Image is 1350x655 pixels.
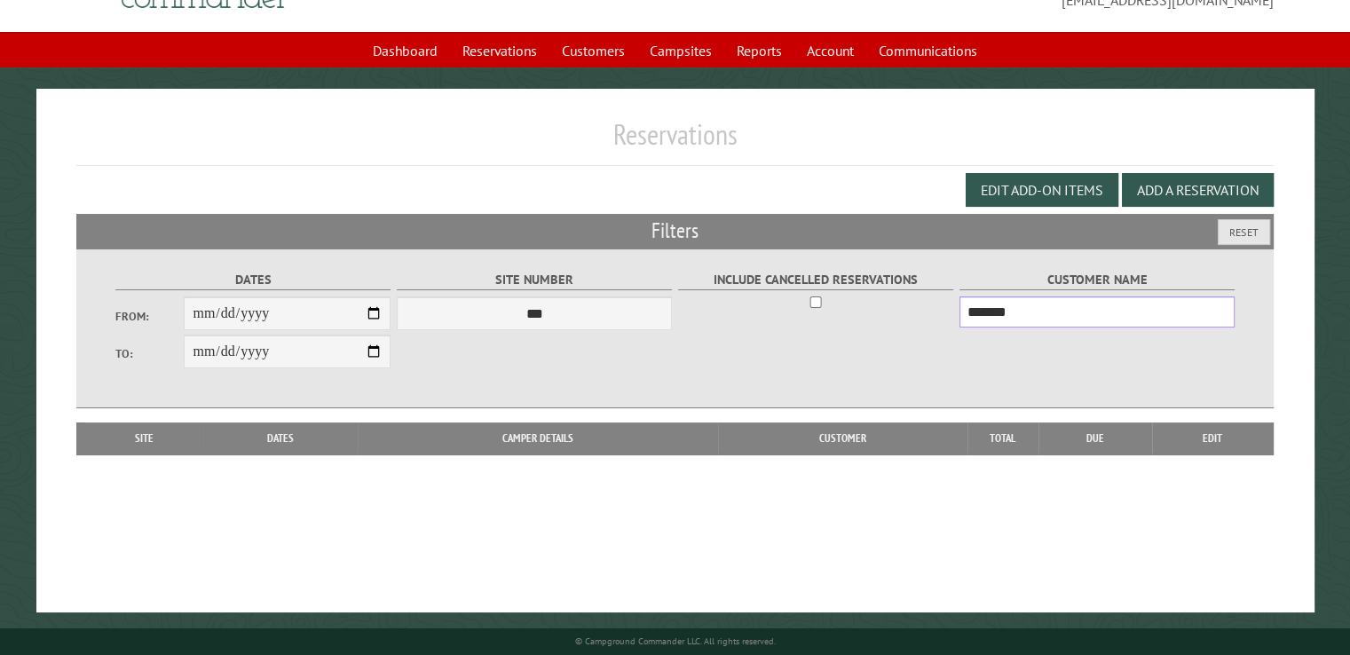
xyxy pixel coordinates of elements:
[796,34,864,67] a: Account
[551,34,636,67] a: Customers
[358,422,718,454] th: Camper Details
[1218,219,1270,245] button: Reset
[718,422,967,454] th: Customer
[115,270,391,290] label: Dates
[85,422,203,454] th: Site
[115,308,185,325] label: From:
[115,345,185,362] label: To:
[726,34,793,67] a: Reports
[452,34,548,67] a: Reservations
[639,34,722,67] a: Campsites
[1152,422,1274,454] th: Edit
[203,422,358,454] th: Dates
[76,214,1274,248] h2: Filters
[76,117,1274,166] h1: Reservations
[362,34,448,67] a: Dashboard
[868,34,988,67] a: Communications
[959,270,1236,290] label: Customer Name
[967,422,1038,454] th: Total
[966,173,1118,207] button: Edit Add-on Items
[1122,173,1274,207] button: Add a Reservation
[1038,422,1152,454] th: Due
[678,270,954,290] label: Include Cancelled Reservations
[575,635,776,647] small: © Campground Commander LLC. All rights reserved.
[397,270,673,290] label: Site Number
